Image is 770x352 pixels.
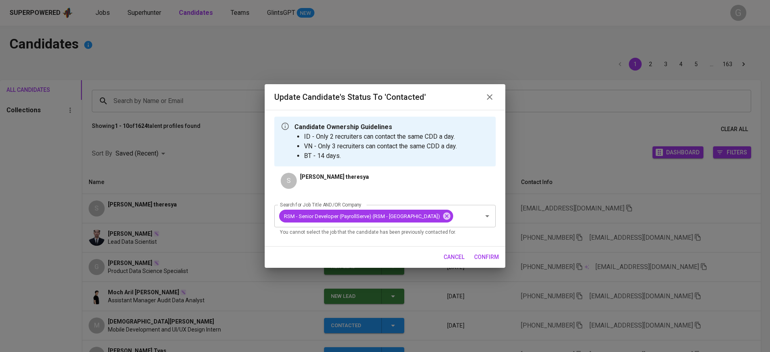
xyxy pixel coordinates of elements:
[281,173,297,189] div: S
[279,212,445,220] span: RSM - Senior Developer (PayrollServe) (RSM - [GEOGRAPHIC_DATA])
[482,210,493,222] button: Open
[444,252,464,262] span: cancel
[304,151,457,161] li: BT - 14 days.
[471,250,502,265] button: confirm
[279,210,453,223] div: RSM - Senior Developer (PayrollServe) (RSM - [GEOGRAPHIC_DATA])
[274,91,426,103] h6: Update Candidate's Status to 'Contacted'
[294,122,457,132] p: Candidate Ownership Guidelines
[474,252,499,262] span: confirm
[280,229,490,237] p: You cannot select the job that the candidate has been previously contacted for.
[440,250,468,265] button: cancel
[300,173,369,181] p: [PERSON_NAME] theresya
[304,142,457,151] li: VN - Only 3 recruiters can contact the same CDD a day.
[304,132,457,142] li: ID - Only 2 recruiters can contact the same CDD a day.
